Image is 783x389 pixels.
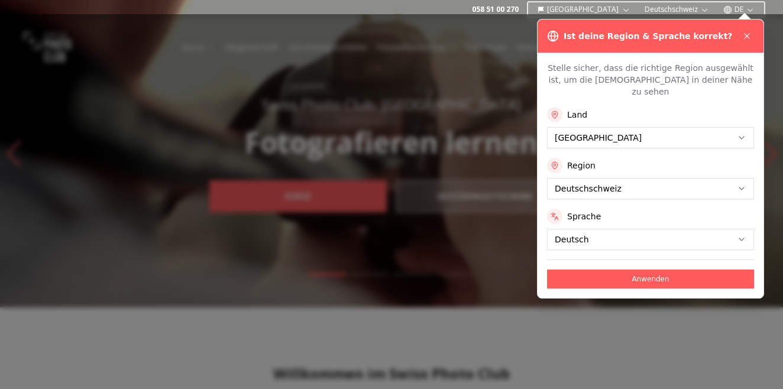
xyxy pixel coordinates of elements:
label: Region [567,160,596,171]
a: 058 51 00 270 [472,5,519,14]
button: Deutschschweiz [640,2,714,17]
button: [GEOGRAPHIC_DATA] [533,2,635,17]
p: Stelle sicher, dass die richtige Region ausgewählt ist, um die [DEMOGRAPHIC_DATA] in deiner Nähe ... [547,62,754,98]
label: Land [567,109,587,121]
h3: Ist deine Region & Sprache korrekt? [564,30,732,42]
button: Anwenden [547,270,754,288]
button: DE [719,2,759,17]
label: Sprache [567,210,601,222]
